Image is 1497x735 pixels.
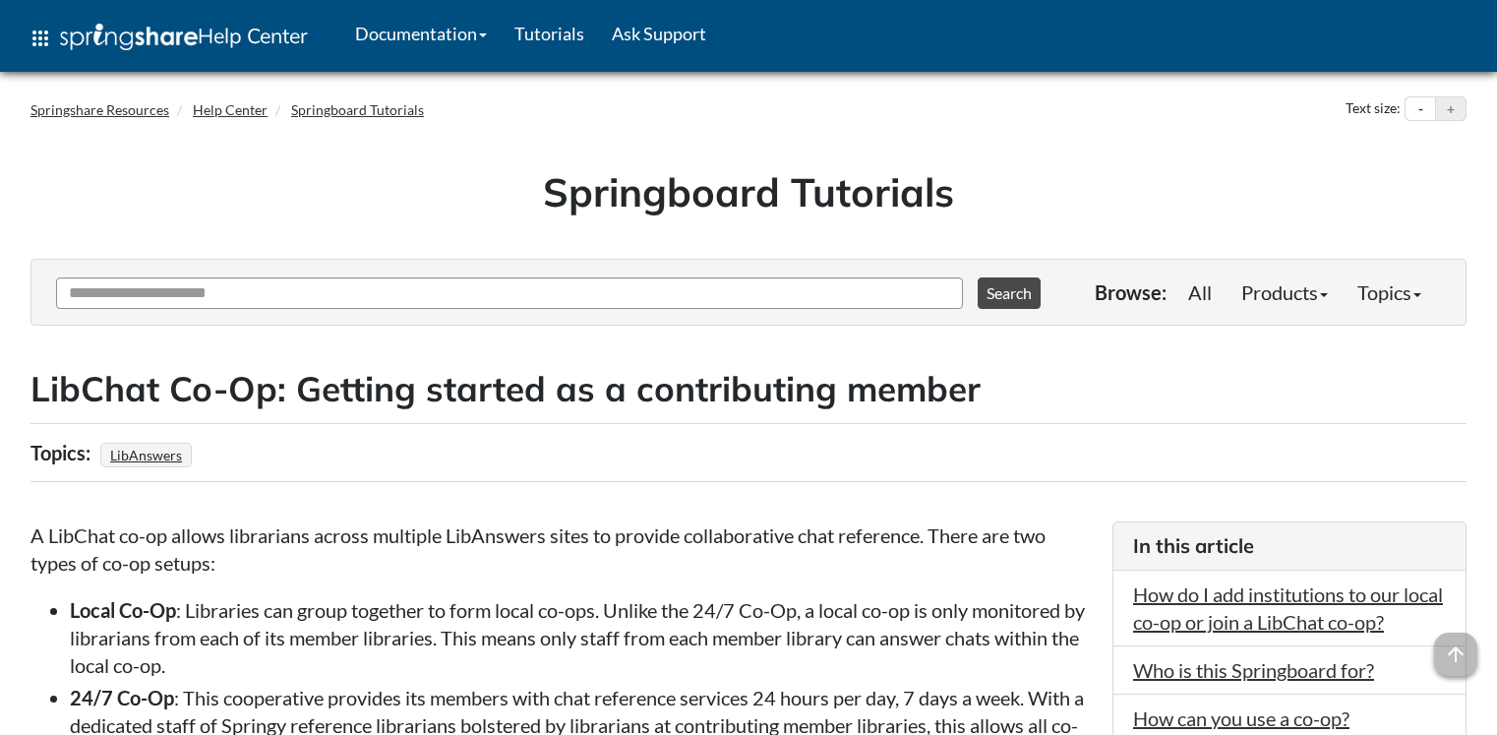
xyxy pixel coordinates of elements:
span: Help Center [198,23,308,48]
p: A LibChat co-op allows librarians across multiple LibAnswers sites to provide collaborative chat ... [30,521,1093,577]
li: : Libraries can group together to form local co-ops. Unlike the 24/7 Co-Op, a local co-op is only... [70,596,1093,679]
strong: Local Co-Op [70,598,176,622]
p: Browse: [1095,278,1167,306]
span: arrow_upward [1434,633,1477,676]
button: Search [978,277,1041,309]
h3: In this article [1133,532,1446,560]
span: apps [29,27,52,50]
a: Ask Support [598,9,720,58]
a: Springboard Tutorials [291,101,424,118]
strong: 24/7 Co-Op [70,686,174,709]
a: Springshare Resources [30,101,169,118]
img: Springshare [60,24,198,50]
a: Topics [1343,273,1436,312]
button: Decrease text size [1406,97,1435,121]
a: apps Help Center [15,9,322,68]
a: How do I add institutions to our local co-op or join a LibChat co-op? [1133,582,1443,634]
h2: LibChat Co-Op: Getting started as a contributing member [30,365,1467,413]
a: arrow_upward [1434,635,1477,658]
div: Text size: [1342,96,1405,122]
a: How can you use a co-op? [1133,706,1349,730]
button: Increase text size [1436,97,1466,121]
a: Tutorials [501,9,598,58]
a: Documentation [341,9,501,58]
a: All [1173,273,1227,312]
a: Products [1227,273,1343,312]
h1: Springboard Tutorials [45,164,1452,219]
a: Who is this Springboard for? [1133,658,1374,682]
div: Topics: [30,434,95,471]
a: Help Center [193,101,268,118]
a: LibAnswers [107,441,185,469]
